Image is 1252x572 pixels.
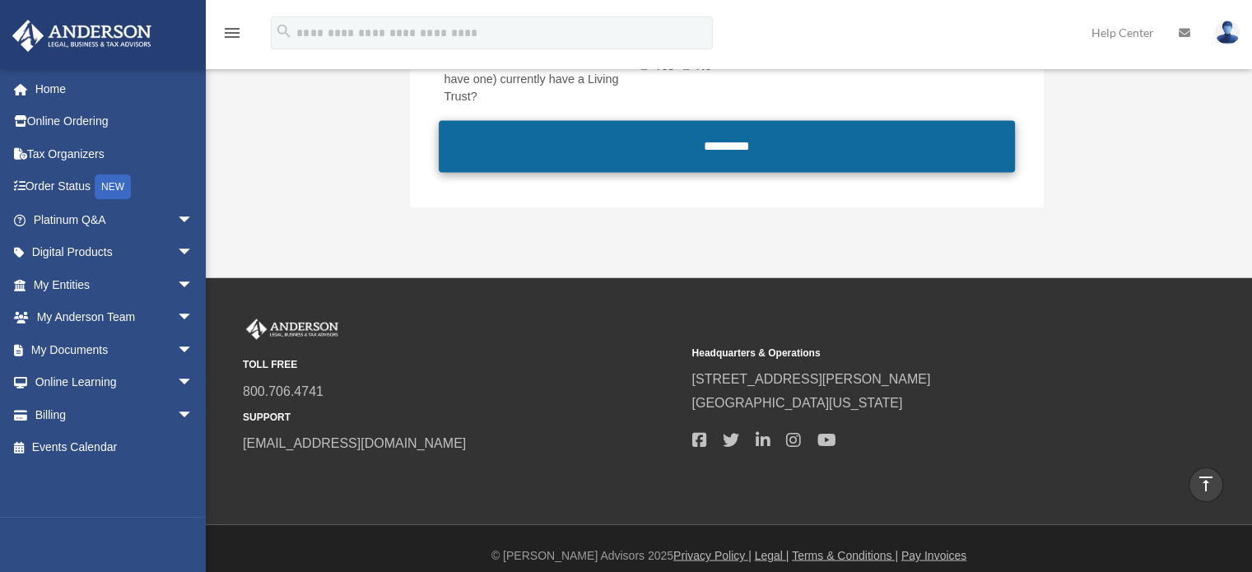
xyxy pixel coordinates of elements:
a: My Entitiesarrow_drop_down [12,268,218,301]
a: Privacy Policy | [673,548,752,561]
small: SUPPORT [243,408,680,426]
a: [EMAIL_ADDRESS][DOMAIN_NAME] [243,435,466,449]
a: Home [12,72,218,105]
a: Tax Organizers [12,137,218,170]
a: Digital Productsarrow_drop_down [12,236,218,269]
i: vertical_align_top [1196,474,1216,494]
i: menu [222,23,242,43]
span: arrow_drop_down [177,333,210,367]
span: arrow_drop_down [177,366,210,400]
img: User Pic [1215,21,1240,44]
div: NEW [95,174,131,199]
a: Order StatusNEW [12,170,218,204]
img: Anderson Advisors Platinum Portal [243,319,342,340]
i: search [275,22,293,40]
a: Legal | [755,548,789,561]
a: Billingarrow_drop_down [12,398,218,431]
div: © [PERSON_NAME] Advisors 2025 [206,545,1252,565]
img: Anderson Advisors Platinum Portal [7,20,156,52]
span: arrow_drop_down [177,268,210,302]
label: Do you or your spouse (if you have one) currently have a Living Trust? [437,51,626,109]
span: arrow_drop_down [177,398,210,432]
a: Platinum Q&Aarrow_drop_down [12,203,218,236]
span: arrow_drop_down [177,301,210,335]
small: TOLL FREE [243,356,680,374]
a: 800.706.4741 [243,384,323,398]
a: My Anderson Teamarrow_drop_down [12,301,218,334]
a: Events Calendar [12,431,218,464]
a: [GEOGRAPHIC_DATA][US_STATE] [691,395,902,409]
a: menu [222,29,242,43]
a: vertical_align_top [1189,467,1223,502]
small: Headquarters & Operations [691,345,1129,362]
a: Online Ordering [12,105,218,138]
span: arrow_drop_down [177,203,210,237]
a: Pay Invoices [901,548,966,561]
a: Terms & Conditions | [792,548,898,561]
a: My Documentsarrow_drop_down [12,333,218,366]
span: arrow_drop_down [177,236,210,270]
a: [STREET_ADDRESS][PERSON_NAME] [691,372,930,386]
a: Online Learningarrow_drop_down [12,366,218,399]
